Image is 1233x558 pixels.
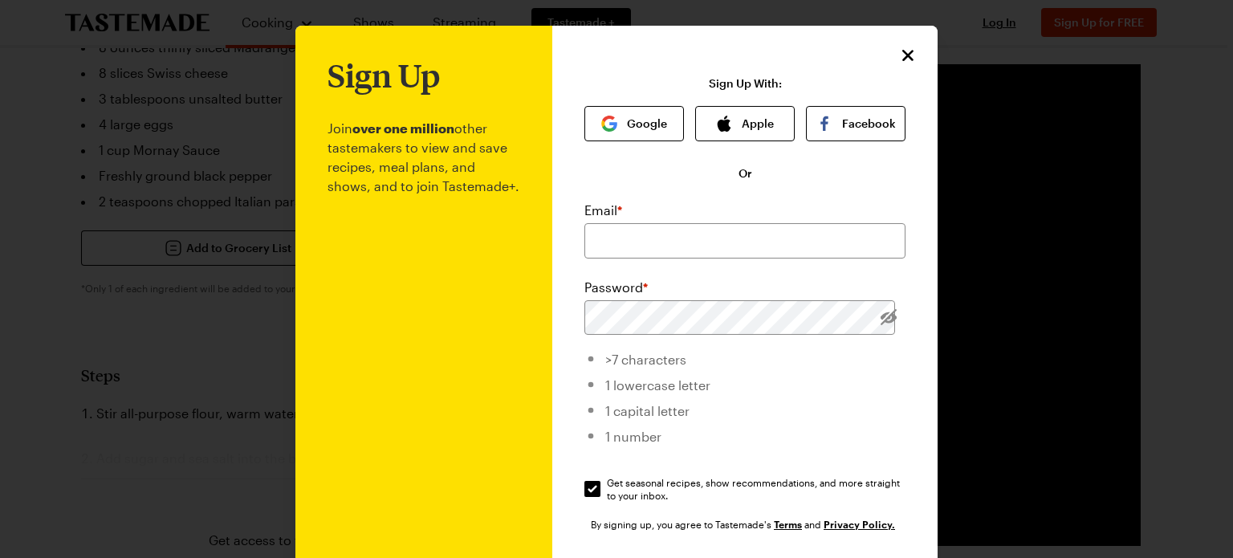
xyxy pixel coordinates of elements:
span: Or [739,165,752,181]
input: Get seasonal recipes, show recommendations, and more straight to your inbox. [584,481,600,497]
h1: Sign Up [328,58,440,93]
span: 1 lowercase letter [605,377,710,393]
b: over one million [352,120,454,136]
button: Google [584,106,684,141]
span: 1 number [605,429,661,444]
a: Tastemade Privacy Policy [824,517,895,531]
button: Close [897,45,918,66]
span: >7 characters [605,352,686,367]
div: By signing up, you agree to Tastemade's and [591,516,899,532]
button: Apple [695,106,795,141]
button: Facebook [806,106,905,141]
span: 1 capital letter [605,403,690,418]
label: Email [584,201,622,220]
a: Tastemade Terms of Service [774,517,802,531]
label: Password [584,278,648,297]
span: Get seasonal recipes, show recommendations, and more straight to your inbox. [607,476,907,502]
p: Sign Up With: [709,77,782,90]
